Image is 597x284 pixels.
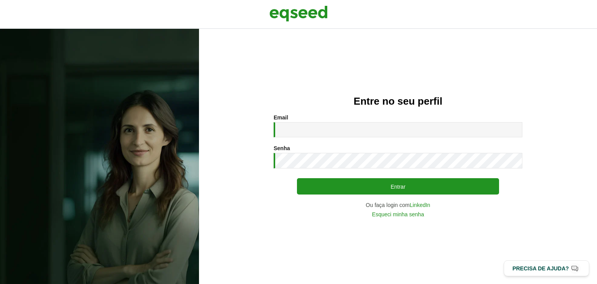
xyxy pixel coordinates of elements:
h2: Entre no seu perfil [215,96,581,107]
button: Entrar [297,178,499,195]
div: Ou faça login com [274,202,522,208]
label: Email [274,115,288,120]
a: LinkedIn [410,202,430,208]
a: Esqueci minha senha [372,212,424,217]
label: Senha [274,146,290,151]
img: EqSeed Logo [269,4,328,23]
